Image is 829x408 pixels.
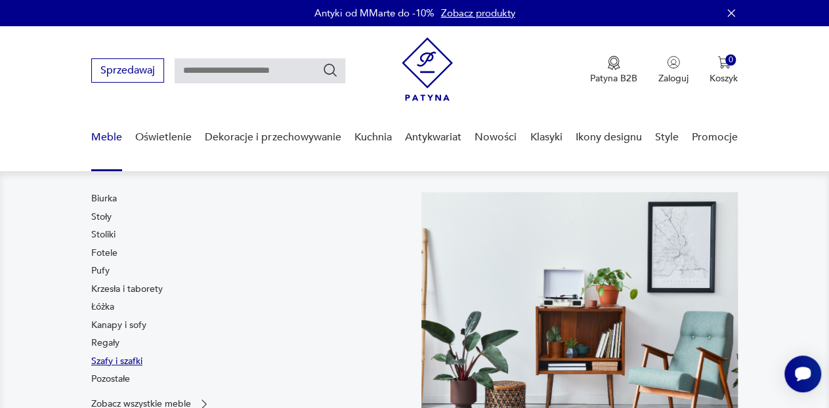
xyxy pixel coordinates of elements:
a: Sprzedawaj [91,67,164,76]
p: Patyna B2B [590,72,637,85]
a: Zobacz produkty [441,7,515,20]
a: Łóżka [91,300,114,314]
p: Antyki od MMarte do -10% [314,7,435,20]
a: Kanapy i sofy [91,319,146,332]
iframe: Smartsupp widget button [784,356,821,392]
p: Zobacz wszystkie meble [91,399,191,408]
button: 0Koszyk [710,56,738,85]
a: Pozostałe [91,373,130,386]
a: Stoliki [91,228,116,241]
button: Patyna B2B [590,56,637,85]
a: Regały [91,337,119,350]
button: Sprzedawaj [91,58,164,83]
p: Zaloguj [658,72,689,85]
a: Stoły [91,211,112,224]
button: Szukaj [322,62,338,78]
a: Pufy [91,264,110,277]
a: Klasyki [530,112,562,163]
p: Koszyk [710,72,738,85]
a: Dekoracje i przechowywanie [205,112,341,163]
a: Fotele [91,247,117,260]
a: Ikony designu [576,112,642,163]
img: Patyna - sklep z meblami i dekoracjami vintage [402,37,453,101]
div: 0 [725,54,736,66]
a: Kuchnia [354,112,392,163]
a: Style [655,112,679,163]
a: Krzesła i taborety [91,283,163,296]
a: Ikona medaluPatyna B2B [590,56,637,85]
img: Ikona medalu [607,56,620,70]
button: Zaloguj [658,56,689,85]
a: Nowości [475,112,517,163]
a: Meble [91,112,122,163]
img: Ikonka użytkownika [667,56,680,69]
a: Oświetlenie [135,112,192,163]
a: Antykwariat [405,112,461,163]
a: Promocje [692,112,738,163]
img: Ikona koszyka [717,56,731,69]
a: Szafy i szafki [91,355,142,368]
a: Biurka [91,192,117,205]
